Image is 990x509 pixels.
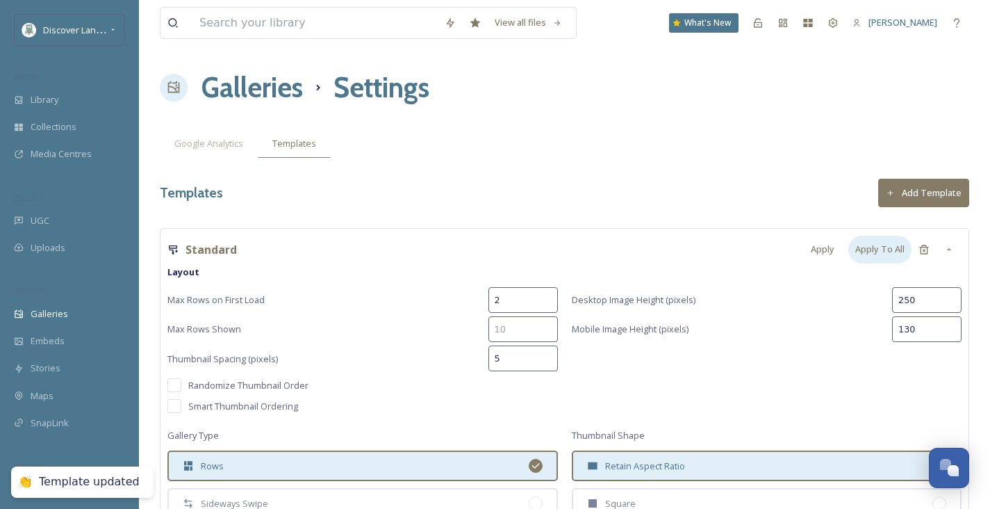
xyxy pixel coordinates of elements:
[14,193,44,203] span: COLLECT
[488,287,558,313] input: 2
[929,448,969,488] button: Open Chat
[188,379,308,392] span: Randomize Thumbnail Order
[167,293,265,307] span: Max Rows on First Load
[31,307,68,321] span: Galleries
[31,334,65,348] span: Embeds
[31,389,53,403] span: Maps
[31,147,92,161] span: Media Centres
[572,293,695,307] span: Desktop Image Height (pixels)
[14,72,38,82] span: MEDIA
[18,475,32,490] div: 👏
[845,9,944,36] a: [PERSON_NAME]
[14,286,46,296] span: WIDGETS
[31,120,76,134] span: Collections
[192,8,438,38] input: Search your library
[188,400,298,413] span: Smart Thumbnail Ordering
[488,316,558,342] input: 10
[201,460,224,473] span: Rows
[43,23,122,36] span: Discover Lancaster
[39,475,140,490] div: Template updated
[669,13,739,33] a: What's New
[31,93,58,106] span: Library
[167,323,241,335] span: Max Rows Shown
[31,214,49,227] span: UGC
[868,16,937,29] span: [PERSON_NAME]
[572,323,688,335] span: Mobile Image Height (pixels)
[272,137,316,150] span: Templates
[605,460,685,473] span: Retain Aspect Ratio
[22,23,36,37] img: discoverlancaster_logo.jpeg
[333,67,429,108] h1: Settings
[167,429,219,442] span: Gallery Type
[892,287,962,313] input: 250
[488,9,569,36] a: View all files
[488,346,558,371] input: 2
[167,266,199,278] strong: Layout
[31,417,69,430] span: SnapLink
[31,241,65,255] span: Uploads
[848,236,911,263] div: Apply To All
[572,429,645,442] span: Thumbnail Shape
[892,316,962,342] input: 250
[804,236,841,263] div: Apply
[174,137,243,150] span: Google Analytics
[201,67,303,108] a: Galleries
[185,242,237,257] strong: Standard
[878,179,969,207] button: Add Template
[31,362,60,375] span: Stories
[14,461,42,471] span: SOCIALS
[160,183,223,203] h3: Templates
[167,353,278,365] span: Thumbnail Spacing (pixels)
